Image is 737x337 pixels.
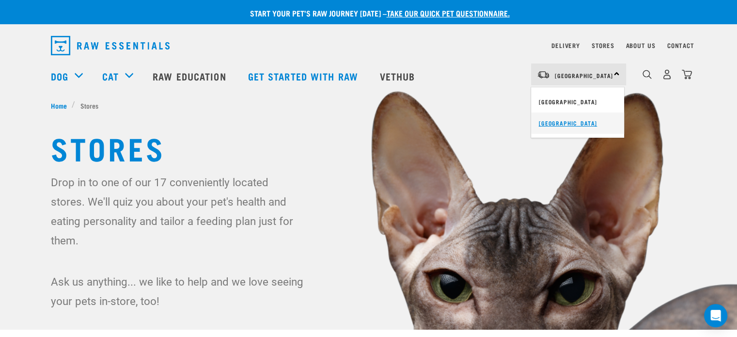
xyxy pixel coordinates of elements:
img: home-icon-1@2x.png [643,70,652,79]
h1: Stores [51,130,687,165]
p: Drop in to one of our 17 conveniently located stores. We'll quiz you about your pet's health and ... [51,173,305,250]
a: [GEOGRAPHIC_DATA] [531,112,624,134]
a: About Us [626,44,655,47]
img: van-moving.png [537,70,550,79]
a: Home [51,100,72,111]
a: [GEOGRAPHIC_DATA] [531,91,624,112]
a: take our quick pet questionnaire. [387,11,510,15]
a: Stores [592,44,614,47]
nav: breadcrumbs [51,100,687,111]
a: Raw Education [143,57,238,96]
p: Ask us anything... we like to help and we love seeing your pets in-store, too! [51,272,305,311]
span: [GEOGRAPHIC_DATA] [555,74,613,77]
nav: dropdown navigation [43,32,694,59]
a: Vethub [370,57,427,96]
a: Get started with Raw [238,57,370,96]
div: Open Intercom Messenger [704,304,727,327]
a: Delivery [551,44,580,47]
a: Dog [51,69,68,83]
a: Contact [667,44,694,47]
a: Cat [102,69,119,83]
img: home-icon@2x.png [682,69,692,80]
span: Home [51,100,67,111]
img: Raw Essentials Logo [51,36,170,55]
img: user.png [662,69,672,80]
